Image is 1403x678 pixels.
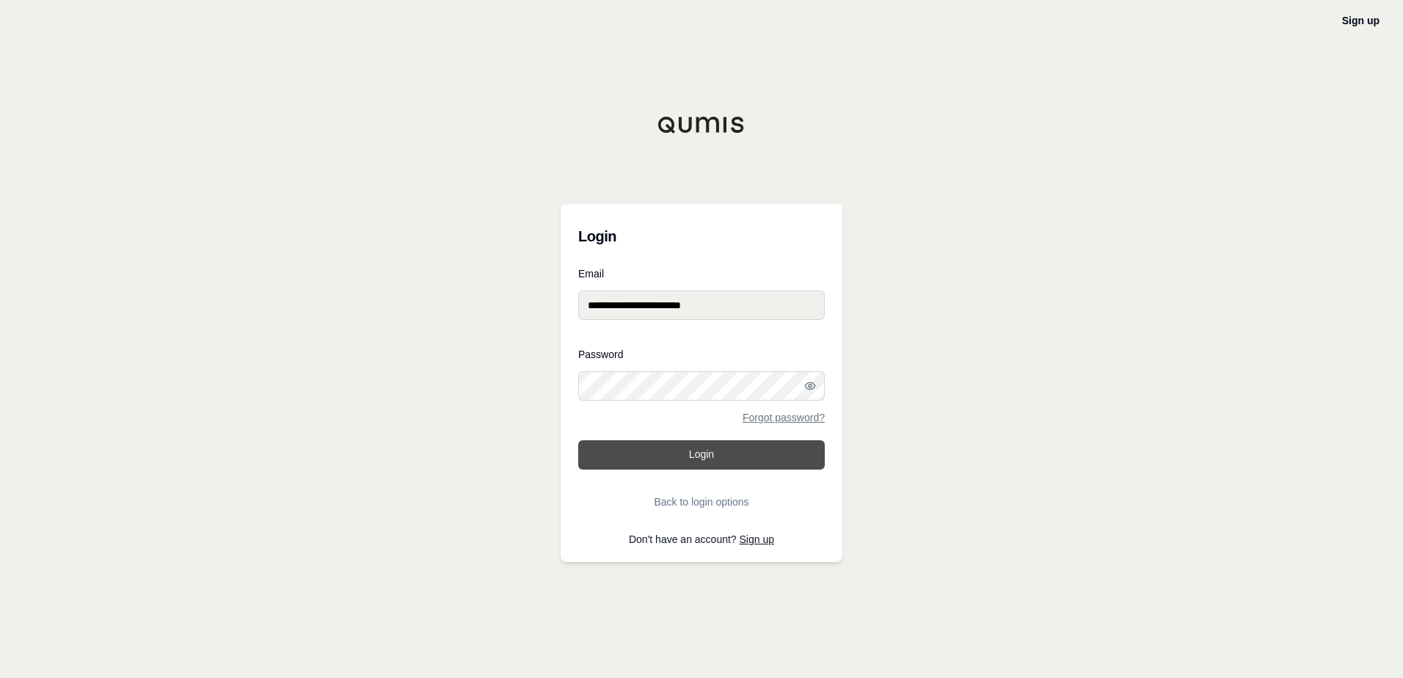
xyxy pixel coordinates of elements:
[743,412,825,423] a: Forgot password?
[578,534,825,544] p: Don't have an account?
[740,533,774,545] a: Sign up
[578,349,825,360] label: Password
[578,269,825,279] label: Email
[1342,15,1380,26] a: Sign up
[578,487,825,517] button: Back to login options
[578,222,825,251] h3: Login
[657,116,746,134] img: Qumis
[578,440,825,470] button: Login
